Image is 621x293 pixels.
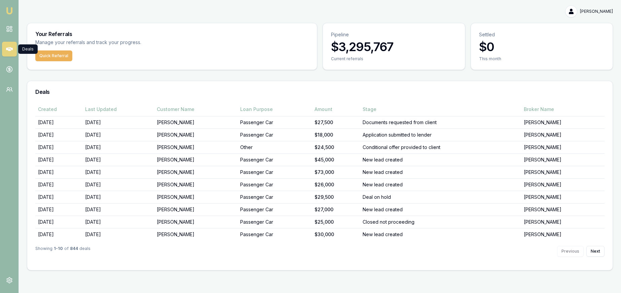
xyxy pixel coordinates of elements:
td: [PERSON_NAME] [154,153,238,166]
div: $26,000 [315,181,357,188]
div: Last Updated [85,106,151,113]
div: Created [38,106,80,113]
div: $25,000 [315,219,357,225]
td: [DATE] [35,216,82,228]
td: Conditional offer provided to client [360,141,521,153]
td: Passenger Car [238,153,312,166]
td: [DATE] [82,116,154,129]
td: New lead created [360,203,521,216]
strong: 844 [70,246,78,257]
td: [PERSON_NAME] [154,116,238,129]
td: New lead created [360,166,521,178]
td: [DATE] [82,141,154,153]
td: Passenger Car [238,178,312,191]
div: Customer Name [157,106,235,113]
td: Passenger Car [238,166,312,178]
td: [PERSON_NAME] [521,129,605,141]
td: [PERSON_NAME] [154,141,238,153]
td: [PERSON_NAME] [521,228,605,241]
td: Passenger Car [238,228,312,241]
td: [DATE] [35,228,82,241]
td: Passenger Car [238,203,312,216]
strong: 1 - 10 [54,246,63,257]
td: [PERSON_NAME] [521,178,605,191]
button: Quick Referral [35,50,72,61]
td: [DATE] [82,191,154,203]
td: [PERSON_NAME] [521,191,605,203]
td: New lead created [360,153,521,166]
td: Passenger Car [238,191,312,203]
td: [PERSON_NAME] [521,166,605,178]
td: [PERSON_NAME] [154,203,238,216]
td: [DATE] [82,203,154,216]
td: [DATE] [35,129,82,141]
td: [PERSON_NAME] [521,116,605,129]
td: [DATE] [35,116,82,129]
p: Settled [479,31,605,38]
td: [DATE] [35,191,82,203]
td: Passenger Car [238,216,312,228]
td: [DATE] [82,228,154,241]
td: [DATE] [35,153,82,166]
div: $73,000 [315,169,357,176]
span: [PERSON_NAME] [580,9,613,14]
div: Amount [315,106,357,113]
h3: Your Referrals [35,31,309,37]
td: [PERSON_NAME] [154,166,238,178]
td: Passenger Car [238,116,312,129]
td: [PERSON_NAME] [521,153,605,166]
td: [DATE] [35,166,82,178]
div: $30,000 [315,231,357,238]
td: [PERSON_NAME] [154,216,238,228]
td: [PERSON_NAME] [154,178,238,191]
div: Stage [363,106,518,113]
td: [PERSON_NAME] [521,216,605,228]
h3: Deals [35,89,605,95]
td: [DATE] [82,166,154,178]
td: [DATE] [82,129,154,141]
td: [DATE] [35,178,82,191]
td: Deal on hold [360,191,521,203]
td: [PERSON_NAME] [521,203,605,216]
td: [PERSON_NAME] [154,191,238,203]
td: [PERSON_NAME] [521,141,605,153]
td: New lead created [360,178,521,191]
div: $18,000 [315,132,357,138]
div: Loan Purpose [240,106,309,113]
div: This month [479,56,605,62]
td: Documents requested from client [360,116,521,129]
div: $24,500 [315,144,357,151]
img: emu-icon-u.png [5,7,13,15]
td: Application submitted to lender [360,129,521,141]
div: $27,500 [315,119,357,126]
td: Passenger Car [238,129,312,141]
div: Current referrals [331,56,457,62]
div: $29,500 [315,194,357,200]
td: Closed not proceeding [360,216,521,228]
div: $27,000 [315,206,357,213]
td: New lead created [360,228,521,241]
div: Deals [18,44,38,54]
td: [PERSON_NAME] [154,129,238,141]
td: [DATE] [82,153,154,166]
p: Pipeline [331,31,457,38]
h3: $3,295,767 [331,40,457,53]
div: $45,000 [315,156,357,163]
h3: $0 [479,40,605,53]
div: Broker Name [524,106,602,113]
td: [DATE] [35,203,82,216]
td: Other [238,141,312,153]
p: Manage your referrals and track your progress. [35,39,208,46]
button: Next [586,246,605,257]
td: [DATE] [82,216,154,228]
td: [DATE] [35,141,82,153]
td: [DATE] [82,178,154,191]
td: [PERSON_NAME] [154,228,238,241]
div: Showing of deals [35,246,90,257]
